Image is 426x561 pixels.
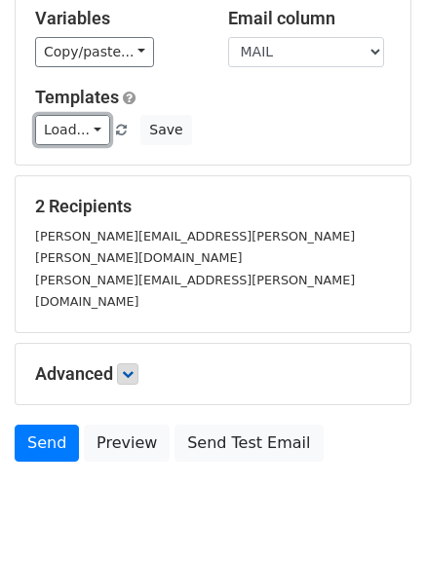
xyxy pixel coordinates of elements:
h5: Advanced [35,363,391,385]
h5: Email column [228,8,392,29]
a: Templates [35,87,119,107]
div: Widget de chat [329,467,426,561]
h5: Variables [35,8,199,29]
small: [PERSON_NAME][EMAIL_ADDRESS][PERSON_NAME][PERSON_NAME][DOMAIN_NAME] [35,229,355,266]
iframe: Chat Widget [329,467,426,561]
h5: 2 Recipients [35,196,391,217]
a: Send [15,425,79,462]
a: Send Test Email [174,425,323,462]
a: Copy/paste... [35,37,154,67]
small: [PERSON_NAME][EMAIL_ADDRESS][PERSON_NAME][DOMAIN_NAME] [35,273,355,310]
button: Save [140,115,191,145]
a: Preview [84,425,170,462]
a: Load... [35,115,110,145]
